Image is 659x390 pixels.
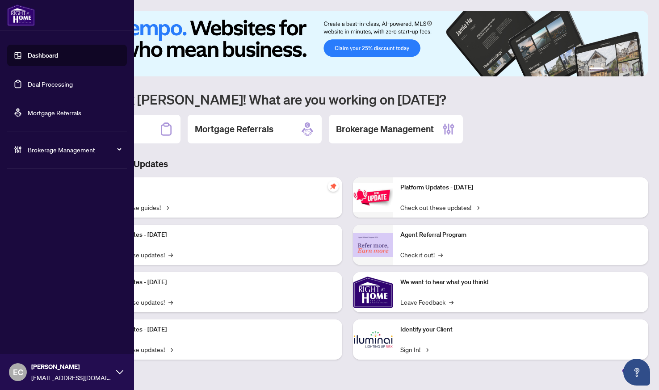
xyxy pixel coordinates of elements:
span: pushpin [328,181,339,192]
a: Deal Processing [28,80,73,88]
p: Platform Updates - [DATE] [94,230,335,240]
span: → [438,250,443,260]
span: [EMAIL_ADDRESS][DOMAIN_NAME] [31,373,112,382]
p: Self-Help [94,183,335,193]
img: Platform Updates - June 23, 2025 [353,183,393,211]
img: Slide 0 [46,11,648,76]
img: logo [7,4,35,26]
p: Platform Updates - [DATE] [94,325,335,335]
span: → [168,344,173,354]
span: → [164,202,169,212]
p: We want to hear what you think! [400,277,642,287]
img: Agent Referral Program [353,233,393,257]
h1: Welcome back [PERSON_NAME]! What are you working on [DATE]? [46,91,648,108]
span: Brokerage Management [28,145,121,155]
span: EC [13,366,23,378]
a: Dashboard [28,51,58,59]
button: 1 [589,67,604,71]
p: Identify your Client [400,325,642,335]
span: → [449,297,453,307]
h3: Brokerage & Industry Updates [46,158,648,170]
p: Platform Updates - [DATE] [94,277,335,287]
a: Mortgage Referrals [28,109,81,117]
button: 5 [629,67,632,71]
a: Leave Feedback→ [400,297,453,307]
p: Agent Referral Program [400,230,642,240]
a: Check out these updates!→ [400,202,479,212]
img: We want to hear what you think! [353,272,393,312]
span: → [168,297,173,307]
span: → [475,202,479,212]
button: 3 [614,67,618,71]
img: Identify your Client [353,319,393,360]
h2: Brokerage Management [336,123,434,135]
button: 6 [636,67,639,71]
span: → [168,250,173,260]
a: Sign In!→ [400,344,428,354]
a: Check it out!→ [400,250,443,260]
span: → [424,344,428,354]
button: Open asap [623,359,650,386]
button: 4 [621,67,625,71]
h2: Mortgage Referrals [195,123,273,135]
span: [PERSON_NAME] [31,362,112,372]
button: 2 [607,67,611,71]
p: Platform Updates - [DATE] [400,183,642,193]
